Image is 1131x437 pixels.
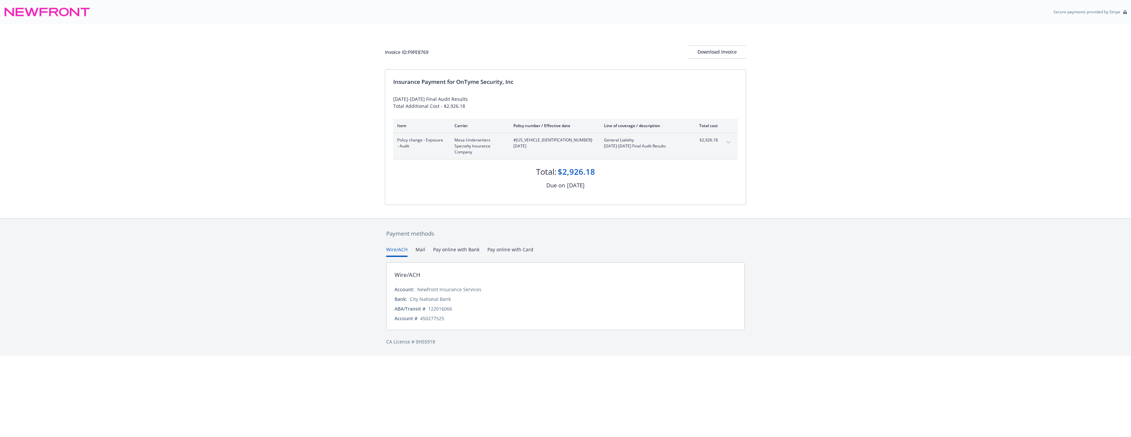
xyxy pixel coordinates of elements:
[513,137,593,149] span: #[US_VEHICLE_IDENTIFICATION_NUMBER] - [DATE]
[395,286,415,293] div: Account:
[397,123,444,128] div: Item
[385,49,428,56] div: Invoice ID: F9FE8769
[693,137,718,143] span: $2,926.18
[1053,9,1120,15] p: Secure payments provided by Stripe
[386,229,745,238] div: Payment methods
[395,271,421,279] div: Wire/ACH
[428,305,452,312] div: 122016066
[393,96,738,109] div: [DATE]-[DATE] Final Audit Results Total Additional Cost - $2,926.18
[546,181,565,190] div: Due on
[395,305,425,312] div: ABA/Transit #
[416,246,425,257] button: Mail
[433,246,479,257] button: Pay online with Bank
[397,137,444,149] span: Policy change - Exposure - Audit
[395,315,418,322] div: Account #
[604,143,682,149] span: [DATE]-[DATE] Final Audit Results
[454,137,503,155] span: Mesa Underwriters Specialty Insurance Company
[723,137,734,148] button: expand content
[604,137,682,143] span: General Liability
[410,296,451,303] div: City National Bank
[487,246,533,257] button: Pay online with Card
[420,315,444,322] div: 450277525
[393,78,738,86] div: Insurance Payment for OnTyme Security, Inc
[558,166,595,177] div: $2,926.18
[688,46,746,58] div: Download Invoice
[393,133,738,159] div: Policy change - Exposure - AuditMesa Underwriters Specialty Insurance Company#[US_VEHICLE_IDENTIF...
[688,45,746,59] button: Download Invoice
[417,286,481,293] div: Newfront Insurance Services
[604,137,682,149] span: General Liability[DATE]-[DATE] Final Audit Results
[454,123,503,128] div: Carrier
[693,123,718,128] div: Total cost
[386,246,408,257] button: Wire/ACH
[513,123,593,128] div: Policy number / Effective date
[395,296,407,303] div: Bank:
[386,338,745,345] div: CA License # 0H55918
[536,166,556,177] div: Total:
[567,181,585,190] div: [DATE]
[604,123,682,128] div: Line of coverage / description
